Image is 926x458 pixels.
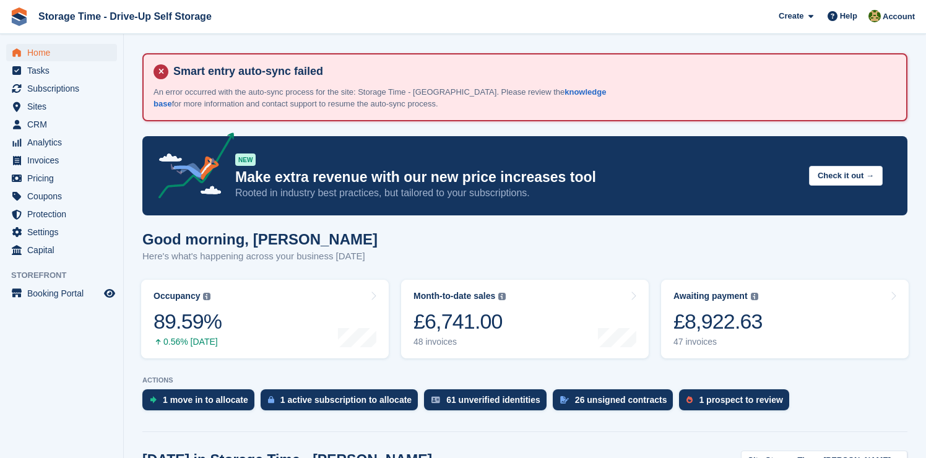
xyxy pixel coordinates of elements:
[27,80,102,97] span: Subscriptions
[673,291,748,301] div: Awaiting payment
[27,223,102,241] span: Settings
[553,389,680,417] a: 26 unsigned contracts
[6,205,117,223] a: menu
[154,86,618,110] p: An error occurred with the auto-sync process for the site: Storage Time - [GEOGRAPHIC_DATA]. Plea...
[679,389,795,417] a: 1 prospect to review
[163,395,248,405] div: 1 move in to allocate
[33,6,217,27] a: Storage Time - Drive-Up Self Storage
[6,44,117,61] a: menu
[673,309,763,334] div: £8,922.63
[560,396,569,404] img: contract_signature_icon-13c848040528278c33f63329250d36e43548de30e8caae1d1a13099fd9432cc5.svg
[154,291,200,301] div: Occupancy
[6,170,117,187] a: menu
[11,269,123,282] span: Storefront
[840,10,857,22] span: Help
[154,337,222,347] div: 0.56% [DATE]
[6,241,117,259] a: menu
[235,153,256,166] div: NEW
[268,395,274,404] img: active_subscription_to_allocate_icon-d502201f5373d7db506a760aba3b589e785aa758c864c3986d89f69b8ff3...
[883,11,915,23] span: Account
[424,389,553,417] a: 61 unverified identities
[150,396,157,404] img: move_ins_to_allocate_icon-fdf77a2bb77ea45bf5b3d319d69a93e2d87916cf1d5bf7949dd705db3b84f3ca.svg
[10,7,28,26] img: stora-icon-8386f47178a22dfd0bd8f6a31ec36ba5ce8667c1dd55bd0f319d3a0aa187defe.svg
[27,62,102,79] span: Tasks
[413,337,506,347] div: 48 invoices
[27,241,102,259] span: Capital
[27,285,102,302] span: Booking Portal
[27,205,102,223] span: Protection
[6,116,117,133] a: menu
[779,10,803,22] span: Create
[809,166,883,186] button: Check it out →
[102,286,117,301] a: Preview store
[6,62,117,79] a: menu
[168,64,896,79] h4: Smart entry auto-sync failed
[27,188,102,205] span: Coupons
[413,309,506,334] div: £6,741.00
[431,396,440,404] img: verify_identity-adf6edd0f0f0b5bbfe63781bf79b02c33cf7c696d77639b501bdc392416b5a36.svg
[498,293,506,300] img: icon-info-grey-7440780725fd019a000dd9b08b2336e03edf1995a4989e88bcd33f0948082b44.svg
[673,337,763,347] div: 47 invoices
[413,291,495,301] div: Month-to-date sales
[6,285,117,302] a: menu
[148,132,235,203] img: price-adjustments-announcement-icon-8257ccfd72463d97f412b2fc003d46551f7dbcb40ab6d574587a9cd5c0d94...
[6,223,117,241] a: menu
[6,188,117,205] a: menu
[141,280,389,358] a: Occupancy 89.59% 0.56% [DATE]
[868,10,881,22] img: Zain Sarwar
[235,186,799,200] p: Rooted in industry best practices, but tailored to your subscriptions.
[27,44,102,61] span: Home
[27,98,102,115] span: Sites
[142,376,907,384] p: ACTIONS
[27,116,102,133] span: CRM
[142,231,378,248] h1: Good morning, [PERSON_NAME]
[27,170,102,187] span: Pricing
[661,280,909,358] a: Awaiting payment £8,922.63 47 invoices
[6,98,117,115] a: menu
[6,134,117,151] a: menu
[6,152,117,169] a: menu
[6,80,117,97] a: menu
[261,389,424,417] a: 1 active subscription to allocate
[142,389,261,417] a: 1 move in to allocate
[686,396,693,404] img: prospect-51fa495bee0391a8d652442698ab0144808aea92771e9ea1ae160a38d050c398.svg
[446,395,540,405] div: 61 unverified identities
[154,309,222,334] div: 89.59%
[27,152,102,169] span: Invoices
[203,293,210,300] img: icon-info-grey-7440780725fd019a000dd9b08b2336e03edf1995a4989e88bcd33f0948082b44.svg
[401,280,649,358] a: Month-to-date sales £6,741.00 48 invoices
[751,293,758,300] img: icon-info-grey-7440780725fd019a000dd9b08b2336e03edf1995a4989e88bcd33f0948082b44.svg
[699,395,782,405] div: 1 prospect to review
[235,168,799,186] p: Make extra revenue with our new price increases tool
[575,395,667,405] div: 26 unsigned contracts
[27,134,102,151] span: Analytics
[280,395,412,405] div: 1 active subscription to allocate
[142,249,378,264] p: Here's what's happening across your business [DATE]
